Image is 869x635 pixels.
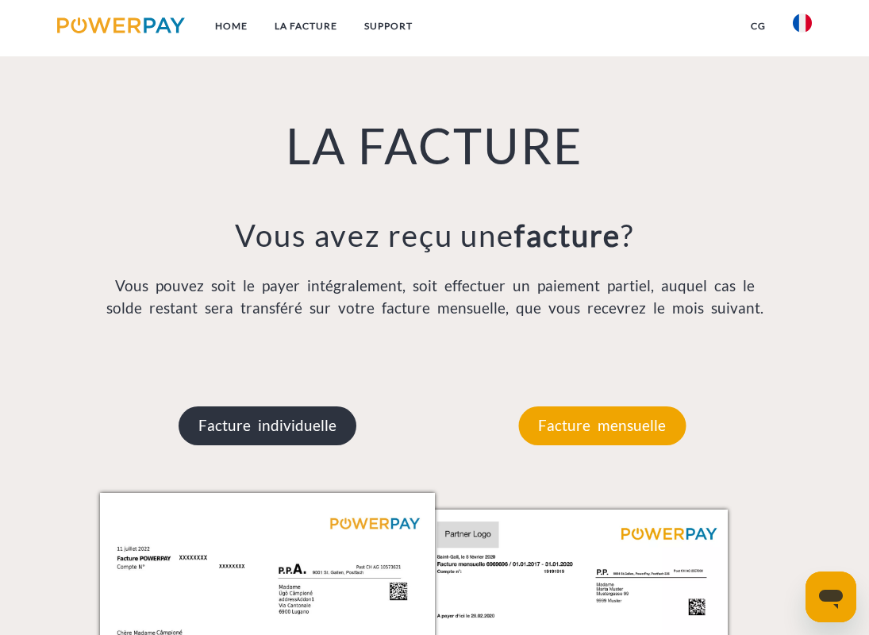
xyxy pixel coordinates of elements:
a: LA FACTURE [261,12,351,40]
a: CG [737,12,779,40]
h1: LA FACTURE [100,116,770,177]
b: facture [514,217,621,253]
img: fr [793,13,812,33]
a: Home [202,12,261,40]
a: Support [351,12,426,40]
p: Facture mensuelle [518,406,686,444]
iframe: Bouton de lancement de la fenêtre de messagerie [806,571,856,622]
p: Vous pouvez soit le payer intégralement, soit effectuer un paiement partiel, auquel cas le solde ... [100,275,770,320]
p: Facture individuelle [179,406,356,444]
img: logo-powerpay.svg [57,17,185,33]
h3: Vous avez reçu une ? [100,217,770,255]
